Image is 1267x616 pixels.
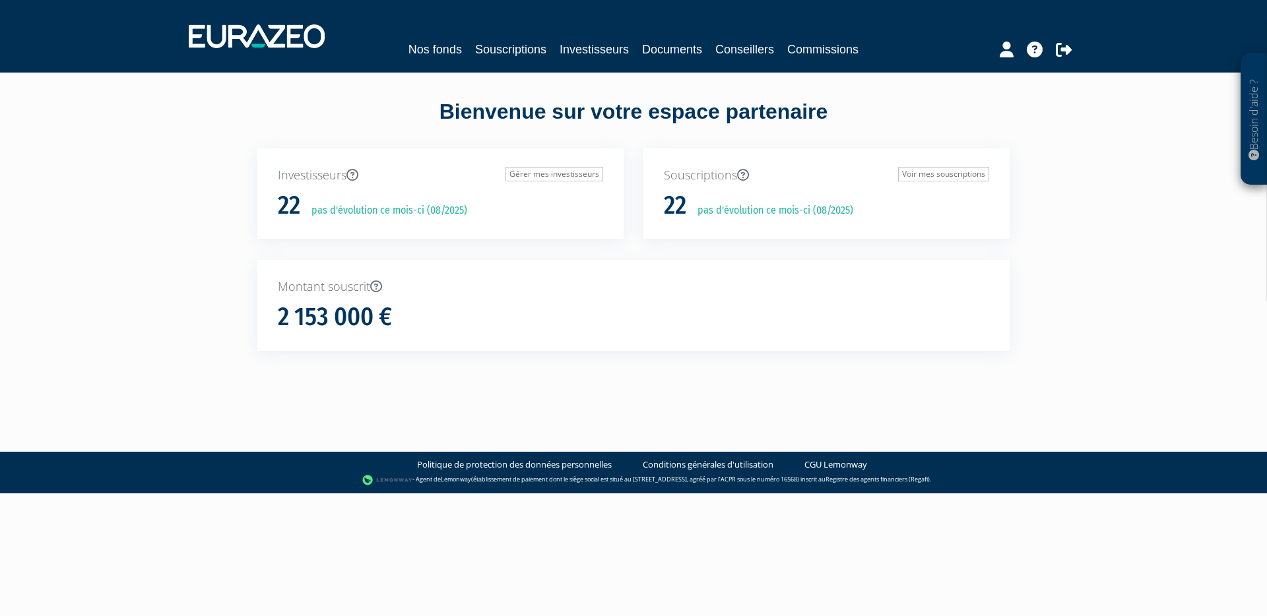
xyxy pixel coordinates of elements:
a: Investisseurs [560,40,629,59]
p: Souscriptions [664,167,989,184]
img: logo-lemonway.png [362,474,413,487]
a: CGU Lemonway [804,458,867,471]
div: Bienvenue sur votre espace partenaire [247,97,1020,148]
a: Commissions [787,40,859,59]
a: Lemonway [441,475,471,483]
a: Voir mes souscriptions [898,167,989,181]
img: 1732889491-logotype_eurazeo_blanc_rvb.png [189,24,325,48]
div: - Agent de (établissement de paiement dont le siège social est situé au [STREET_ADDRESS], agréé p... [13,474,1254,487]
a: Gérer mes investisseurs [505,167,603,181]
p: pas d'évolution ce mois-ci (08/2025) [688,203,853,218]
p: pas d'évolution ce mois-ci (08/2025) [302,203,467,218]
a: Souscriptions [475,40,546,59]
p: Montant souscrit [278,278,989,295]
a: Politique de protection des données personnelles [417,458,612,471]
a: Documents [642,40,702,59]
p: Investisseurs [278,167,603,184]
a: Conseillers [715,40,774,59]
h1: 22 [278,192,300,220]
a: Nos fonds [408,40,462,59]
p: Besoin d'aide ? [1247,60,1262,179]
a: Conditions générales d'utilisation [643,458,773,471]
h1: 2 153 000 € [278,303,392,331]
a: Registre des agents financiers (Regafi) [826,475,930,483]
h1: 22 [664,192,686,220]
